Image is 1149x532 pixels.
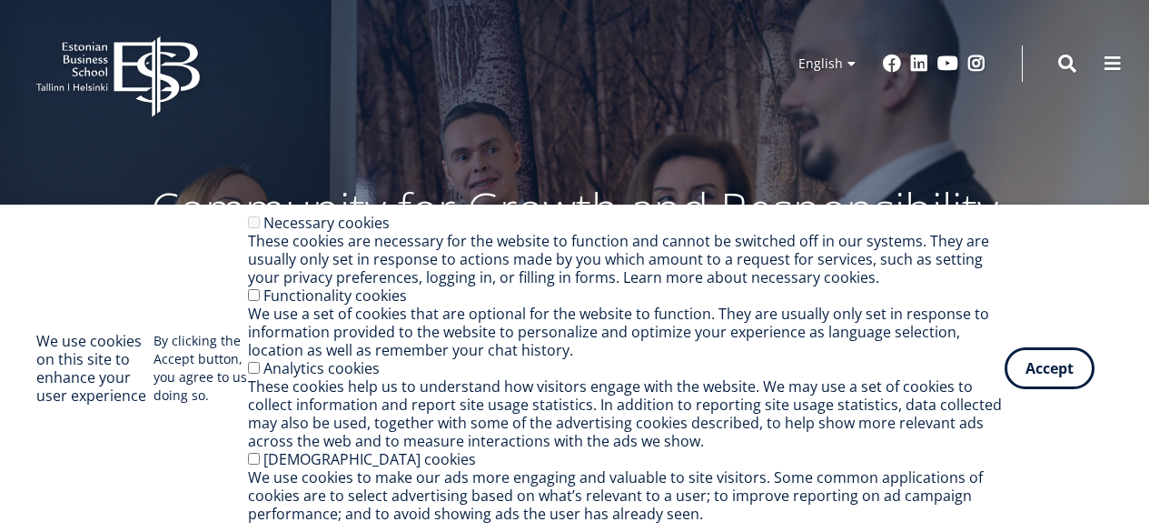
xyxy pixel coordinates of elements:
p: Community for Growth and Responsibility [94,182,1056,236]
label: [DEMOGRAPHIC_DATA] cookies [263,449,476,469]
label: Necessary cookies [263,213,390,233]
h2: We use cookies on this site to enhance your user experience [36,332,154,405]
div: We use a set of cookies that are optional for the website to function. They are usually only set ... [248,305,1005,359]
label: Functionality cookies [263,286,407,306]
a: Facebook [883,55,901,73]
p: By clicking the Accept button, you agree to us doing so. [154,332,248,405]
div: These cookies help us to understand how visitors engage with the website. We may use a set of coo... [248,377,1005,450]
a: Linkedin [910,55,928,73]
button: Accept [1005,347,1095,389]
div: These cookies are necessary for the website to function and cannot be switched off in our systems... [248,232,1005,286]
a: Instagram [967,55,986,73]
label: Analytics cookies [263,358,380,378]
a: Youtube [937,55,958,73]
div: We use cookies to make our ads more engaging and valuable to site visitors. Some common applicati... [248,468,1005,523]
